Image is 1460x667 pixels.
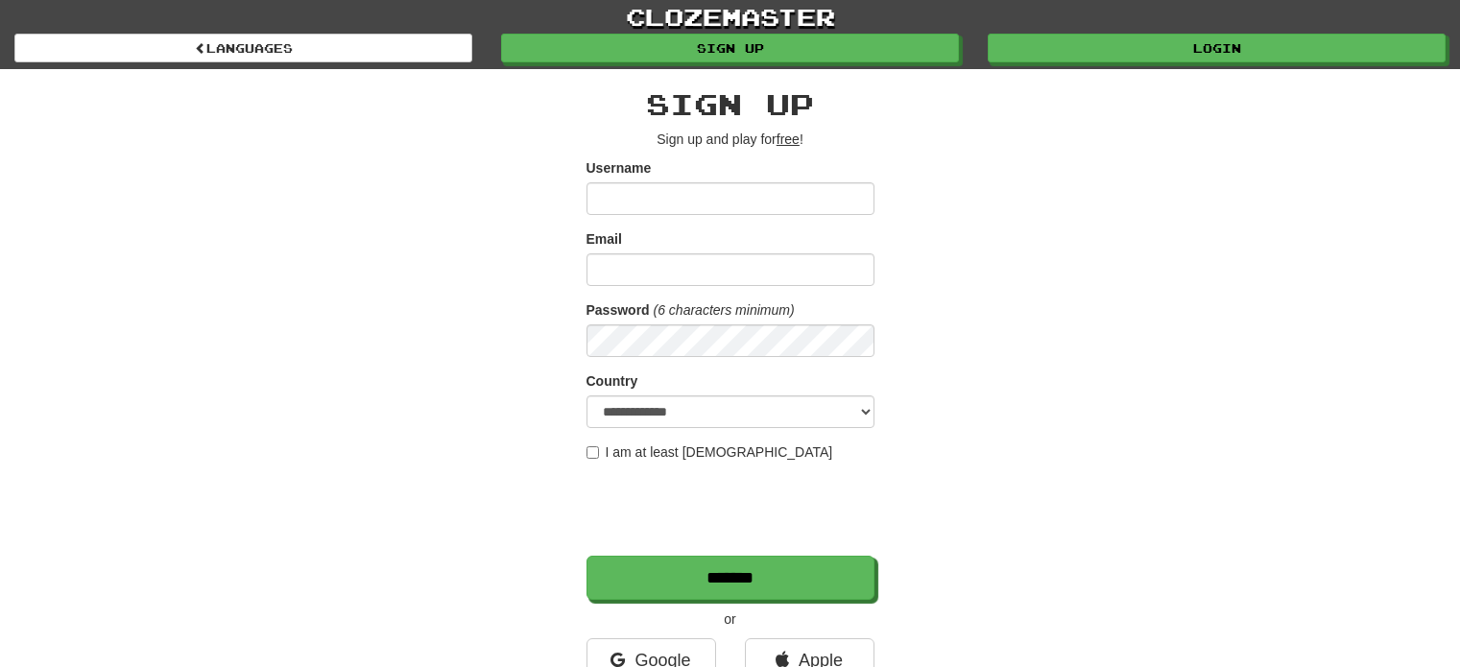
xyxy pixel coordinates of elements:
[501,34,959,62] a: Sign up
[586,130,874,149] p: Sign up and play for !
[586,471,878,546] iframe: reCAPTCHA
[586,371,638,391] label: Country
[586,446,599,459] input: I am at least [DEMOGRAPHIC_DATA]
[586,609,874,629] p: or
[988,34,1446,62] a: Login
[586,158,652,178] label: Username
[586,300,650,320] label: Password
[586,88,874,120] h2: Sign up
[14,34,472,62] a: Languages
[654,302,795,318] em: (6 characters minimum)
[586,442,833,462] label: I am at least [DEMOGRAPHIC_DATA]
[777,131,800,147] u: free
[586,229,622,249] label: Email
